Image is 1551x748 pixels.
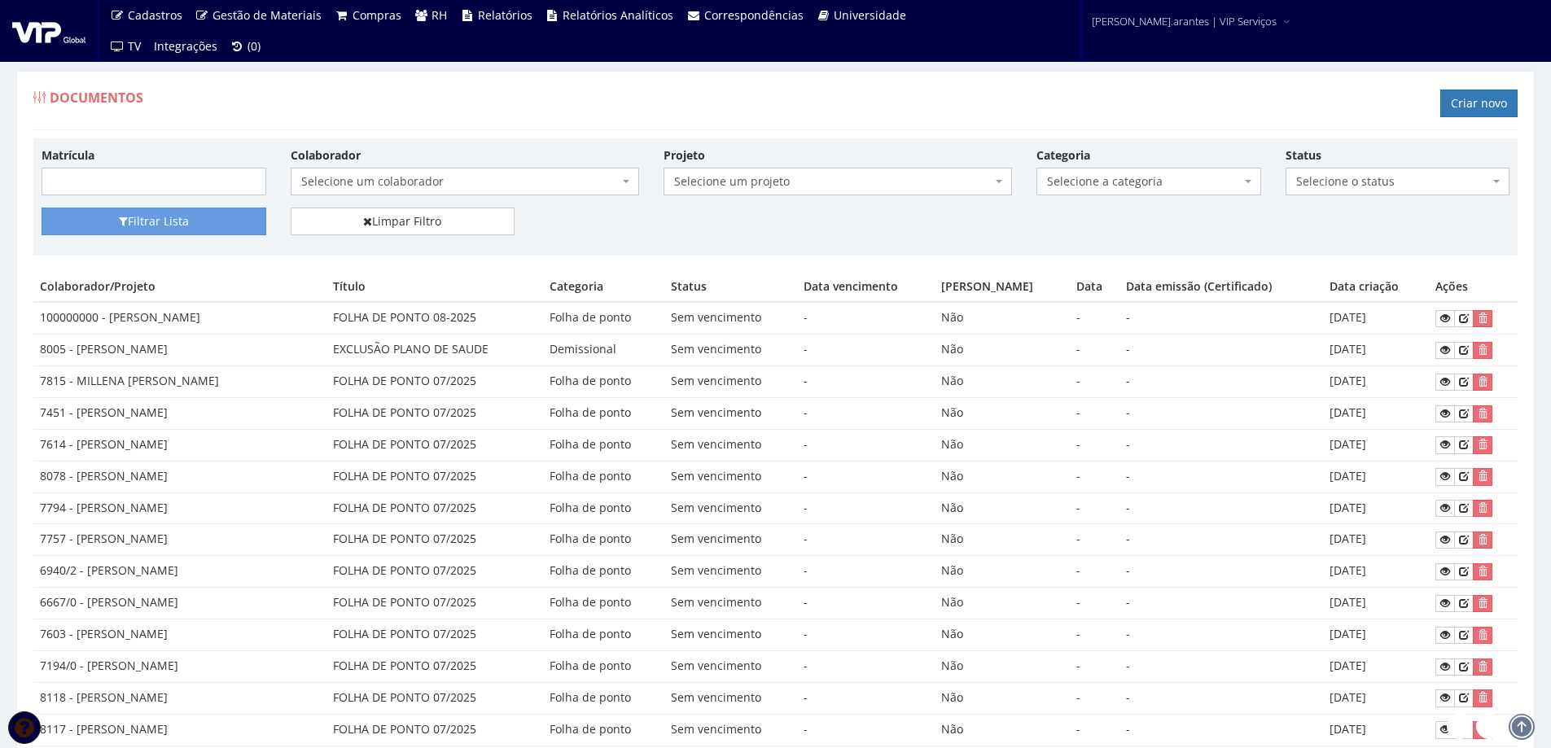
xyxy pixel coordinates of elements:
[1070,556,1120,588] td: -
[664,492,797,524] td: Sem vencimento
[797,714,935,746] td: -
[326,650,543,682] td: FOLHA DE PONTO 07/2025
[1070,302,1120,334] td: -
[1036,168,1261,195] span: Selecione a categoria
[103,31,147,62] a: TV
[1119,366,1323,398] td: -
[1323,429,1429,461] td: [DATE]
[326,461,543,492] td: FOLHA DE PONTO 07/2025
[664,366,797,398] td: Sem vencimento
[33,556,326,588] td: 6940/2 - [PERSON_NAME]
[1323,366,1429,398] td: [DATE]
[543,682,664,714] td: Folha de ponto
[432,7,447,23] span: RH
[1296,173,1490,190] span: Selecione o status
[1119,302,1323,334] td: -
[664,397,797,429] td: Sem vencimento
[42,147,94,164] label: Matrícula
[1119,461,1323,492] td: -
[1286,168,1510,195] span: Selecione o status
[935,682,1069,714] td: Não
[1323,714,1429,746] td: [DATE]
[212,7,322,23] span: Gestão de Materiais
[797,429,935,461] td: -
[291,168,639,195] span: Selecione um colaborador
[543,588,664,619] td: Folha de ponto
[326,397,543,429] td: FOLHA DE PONTO 07/2025
[797,492,935,524] td: -
[1323,461,1429,492] td: [DATE]
[935,335,1069,366] td: Não
[154,38,217,54] span: Integrações
[326,588,543,619] td: FOLHA DE PONTO 07/2025
[935,272,1069,302] th: [PERSON_NAME]
[664,168,1012,195] span: Selecione um projeto
[1070,335,1120,366] td: -
[664,524,797,556] td: Sem vencimento
[1070,588,1120,619] td: -
[797,272,935,302] th: Data vencimento
[33,366,326,398] td: 7815 - MILLENA [PERSON_NAME]
[248,38,261,54] span: (0)
[797,682,935,714] td: -
[224,31,268,62] a: (0)
[12,19,85,43] img: logo
[543,492,664,524] td: Folha de ponto
[128,7,182,23] span: Cadastros
[935,588,1069,619] td: Não
[935,556,1069,588] td: Não
[1323,397,1429,429] td: [DATE]
[33,461,326,492] td: 8078 - [PERSON_NAME]
[291,147,361,164] label: Colaborador
[1119,619,1323,651] td: -
[301,173,619,190] span: Selecione um colaborador
[935,366,1069,398] td: Não
[935,524,1069,556] td: Não
[326,524,543,556] td: FOLHA DE PONTO 07/2025
[33,650,326,682] td: 7194/0 - [PERSON_NAME]
[1070,619,1120,651] td: -
[935,619,1069,651] td: Não
[1323,492,1429,524] td: [DATE]
[1323,335,1429,366] td: [DATE]
[33,429,326,461] td: 7614 - [PERSON_NAME]
[1119,588,1323,619] td: -
[797,366,935,398] td: -
[1070,272,1120,302] th: Data
[1092,13,1277,29] span: [PERSON_NAME].arantes | VIP Serviços
[664,556,797,588] td: Sem vencimento
[33,588,326,619] td: 6667/0 - [PERSON_NAME]
[33,524,326,556] td: 7757 - [PERSON_NAME]
[797,650,935,682] td: -
[353,7,401,23] span: Compras
[935,302,1069,334] td: Não
[1323,556,1429,588] td: [DATE]
[664,461,797,492] td: Sem vencimento
[1323,524,1429,556] td: [DATE]
[326,366,543,398] td: FOLHA DE PONTO 07/2025
[797,619,935,651] td: -
[1119,492,1323,524] td: -
[834,7,906,23] span: Universidade
[478,7,532,23] span: Relatórios
[1070,524,1120,556] td: -
[1119,556,1323,588] td: -
[33,619,326,651] td: 7603 - [PERSON_NAME]
[797,588,935,619] td: -
[664,147,705,164] label: Projeto
[543,619,664,651] td: Folha de ponto
[543,335,664,366] td: Demissional
[1323,588,1429,619] td: [DATE]
[1070,650,1120,682] td: -
[326,682,543,714] td: FOLHA DE PONTO 07/2025
[326,619,543,651] td: FOLHA DE PONTO 07/2025
[563,7,673,23] span: Relatórios Analíticos
[664,335,797,366] td: Sem vencimento
[1070,714,1120,746] td: -
[42,208,266,235] button: Filtrar Lista
[326,335,543,366] td: EXCLUSÃO PLANO DE SAUDE
[543,397,664,429] td: Folha de ponto
[326,429,543,461] td: FOLHA DE PONTO 07/2025
[1429,272,1518,302] th: Ações
[543,366,664,398] td: Folha de ponto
